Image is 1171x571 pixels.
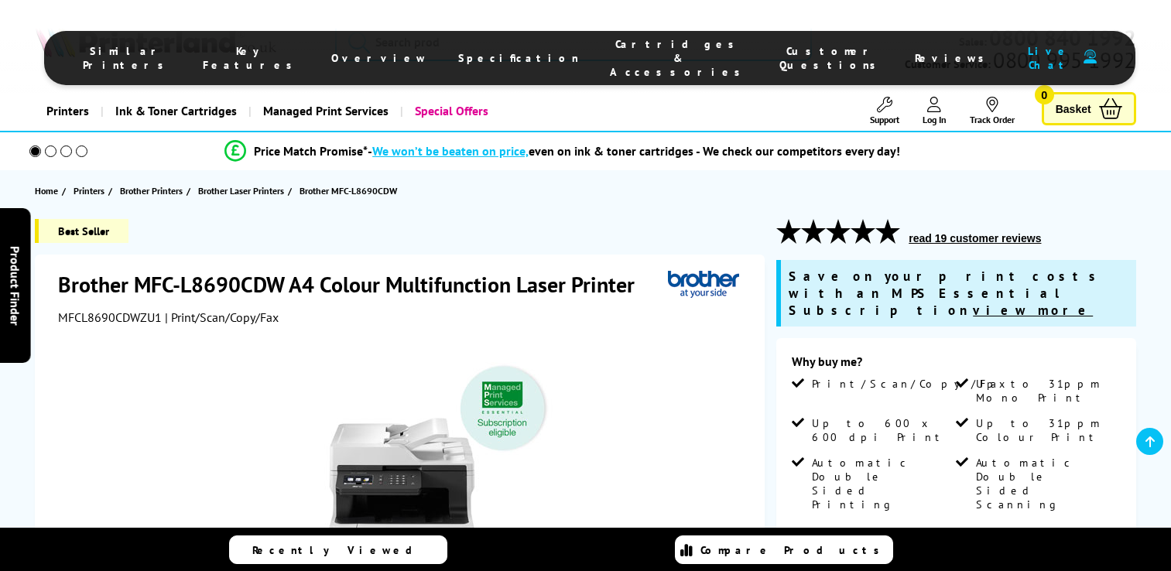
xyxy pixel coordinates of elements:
[970,97,1015,125] a: Track Order
[74,183,104,199] span: Printers
[229,535,447,564] a: Recently Viewed
[675,535,893,564] a: Compare Products
[101,91,248,131] a: Ink & Toner Cartridges
[1023,44,1076,72] span: Live Chat
[812,377,1011,391] span: Print/Scan/Copy/Fax
[870,114,899,125] span: Support
[923,97,947,125] a: Log In
[973,302,1093,319] u: view more
[779,44,884,72] span: Customer Questions
[203,44,300,72] span: Key Features
[254,143,368,159] span: Price Match Promise*
[198,183,288,199] a: Brother Laser Printers
[1056,98,1091,119] span: Basket
[400,91,500,131] a: Special Offers
[976,456,1117,511] span: Automatic Double Sided Scanning
[976,416,1117,444] span: Up to 31ppm Colour Print
[700,543,888,557] span: Compare Products
[1035,85,1054,104] span: 0
[252,543,428,557] span: Recently Viewed
[789,268,1103,319] span: Save on your print costs with an MPS Essential Subscription
[8,246,23,326] span: Product Finder
[904,231,1046,245] button: read 19 customer reviews
[1084,50,1097,64] img: user-headset-duotone.svg
[812,456,953,511] span: Automatic Double Sided Printing
[120,183,187,199] a: Brother Printers
[35,91,101,131] a: Printers
[58,270,650,299] h1: Brother MFC-L8690CDW A4 Colour Multifunction Laser Printer
[976,377,1117,405] span: Up to 31ppm Mono Print
[812,416,953,444] span: Up to 600 x 600 dpi Print
[120,183,183,199] span: Brother Printers
[58,309,162,325] span: MFCL8690CDWZU1
[165,309,279,325] span: | Print/Scan/Copy/Fax
[300,185,397,197] span: Brother MFC-L8690CDW
[8,138,1117,165] li: modal_Promise
[1042,92,1136,125] a: Basket 0
[870,97,899,125] a: Support
[372,143,529,159] span: We won’t be beaten on price,
[923,114,947,125] span: Log In
[35,183,58,199] span: Home
[115,91,237,131] span: Ink & Toner Cartridges
[248,91,400,131] a: Managed Print Services
[74,183,108,199] a: Printers
[35,183,62,199] a: Home
[83,44,172,72] span: Similar Printers
[368,143,900,159] div: - even on ink & toner cartridges - We check our competitors every day!
[792,354,1120,377] div: Why buy me?
[610,37,748,79] span: Cartridges & Accessories
[668,270,739,299] img: Brother
[35,219,128,243] span: Best Seller
[915,51,992,65] span: Reviews
[198,183,284,199] span: Brother Laser Printers
[458,51,579,65] span: Specification
[331,51,427,65] span: Overview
